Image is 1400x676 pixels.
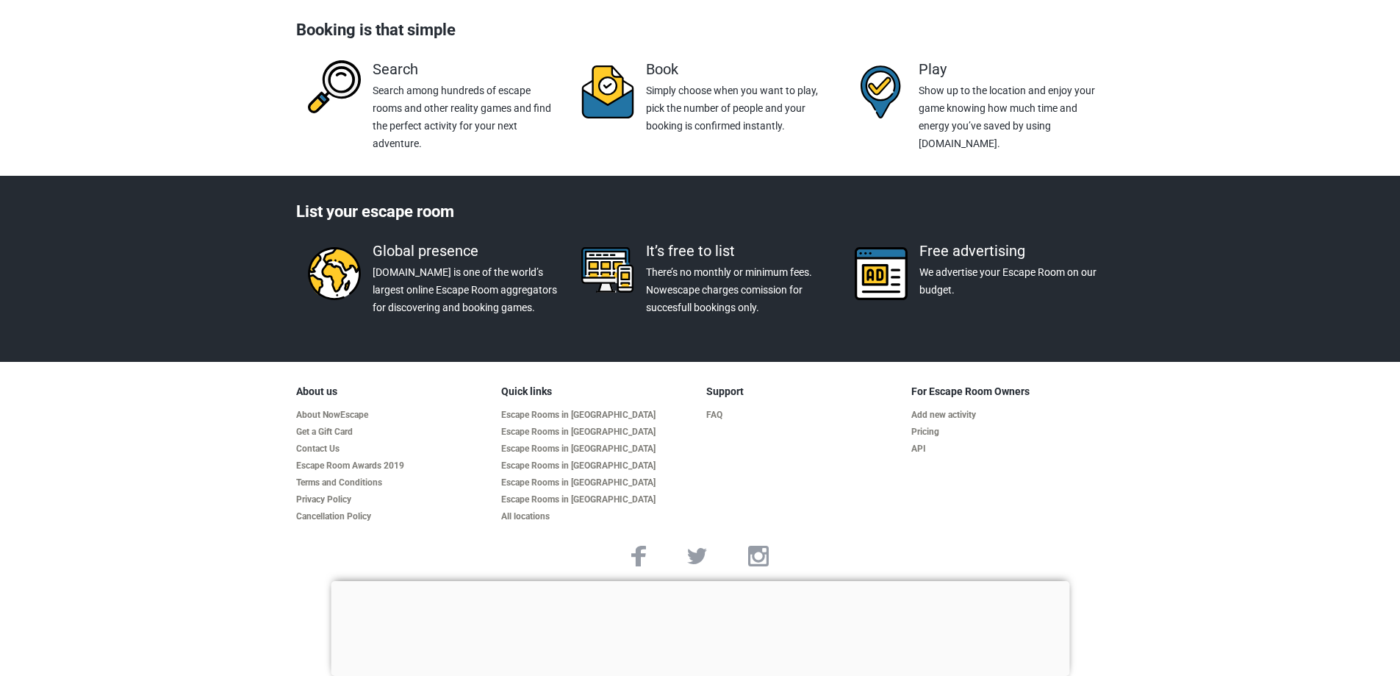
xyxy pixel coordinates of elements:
a: Get a Gift Card [296,427,489,438]
h5: For Escape Room Owners [911,385,1105,398]
div: Search [373,60,558,78]
div: Play [919,60,1105,78]
a: Terms and Conditions [296,477,489,488]
a: Escape Rooms in [GEOGRAPHIC_DATA] [501,477,694,488]
a: Escape Rooms in [GEOGRAPHIC_DATA] [501,427,694,438]
a: Escape Rooms in [GEOGRAPHIC_DATA] [501,494,694,505]
div: Free advertising [919,242,1105,260]
a: Cancellation Policy [296,511,489,522]
a: API [911,444,1105,455]
a: Escape Rooms in [GEOGRAPHIC_DATA] [501,410,694,421]
h3: List your escape room [296,200,1105,231]
a: Contact Us [296,444,489,455]
h5: About us [296,385,489,398]
a: Pricing [911,427,1105,438]
a: Add new activity [911,410,1105,421]
h5: Support [706,385,900,398]
div: Book [646,60,831,78]
a: FAQ [706,410,900,421]
p: Show up to the location and enjoy your game knowing how much time and energy you’ve saved by usin... [919,82,1105,152]
a: All locations [501,511,694,522]
p: We advertise your Escape Room on our budget. [919,263,1105,299]
div: Global presence [373,242,558,260]
a: Escape Rooms in [GEOGRAPHIC_DATA] [501,460,694,472]
a: About NowEscape [296,410,489,421]
p: Simply choose when you want to play, pick the number of people and your booking is confirmed inst... [646,82,831,135]
a: Privacy Policy [296,494,489,505]
p: Search among hundreds of escape rooms and other reality games and find the perfect activity for y... [373,82,558,152]
h5: Quick links [501,385,694,398]
div: It’s free to list [646,242,831,260]
a: Escape Room Awards 2019 [296,460,489,472]
p: [DOMAIN_NAME] is one of the world’s largest online Escape Room aggregators for discovering and bo... [373,263,558,316]
iframe: Advertisement [331,581,1069,672]
a: Escape Rooms in [GEOGRAPHIC_DATA] [501,444,694,455]
p: There’s no monthly or minimum fees. Nowescape charges comission for succesfull bookings only. [646,263,831,316]
h3: Booking is that simple [296,11,1105,49]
